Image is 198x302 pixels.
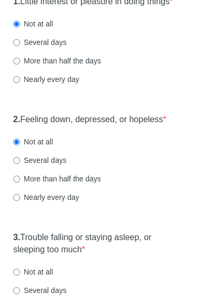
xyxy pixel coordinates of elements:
[13,232,185,256] label: Trouble falling or staying asleep, or sleeping too much
[13,233,20,242] strong: 3.
[13,173,101,184] label: More than half the days
[13,155,67,166] label: Several days
[13,269,20,276] input: Not at all
[13,176,20,182] input: More than half the days
[13,136,53,147] label: Not at all
[13,21,20,28] input: Not at all
[13,39,20,46] input: Several days
[13,37,67,48] label: Several days
[13,114,166,126] label: Feeling down, depressed, or hopeless
[13,287,20,294] input: Several days
[13,74,79,85] label: Nearly every day
[13,139,20,145] input: Not at all
[13,115,20,124] strong: 2.
[13,76,20,83] input: Nearly every day
[13,56,101,66] label: More than half the days
[13,19,53,29] label: Not at all
[13,267,53,277] label: Not at all
[13,285,67,296] label: Several days
[13,157,20,164] input: Several days
[13,192,79,203] label: Nearly every day
[13,194,20,201] input: Nearly every day
[13,58,20,65] input: More than half the days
